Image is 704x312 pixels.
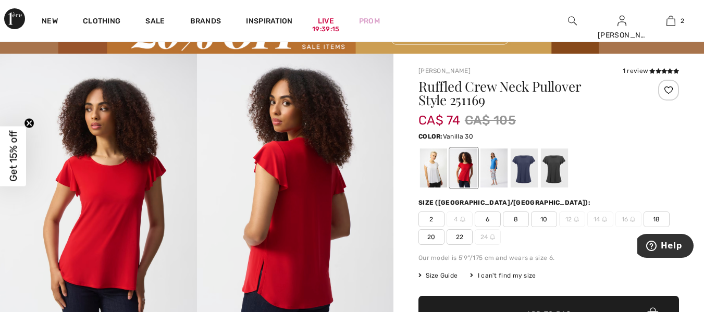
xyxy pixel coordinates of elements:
[450,149,477,188] div: Radiant red
[637,234,694,260] iframe: Opens a widget where you can find more information
[83,17,120,28] a: Clothing
[541,149,568,188] div: Black
[480,149,508,188] div: Coastal blue
[630,217,635,222] img: ring-m.svg
[42,17,58,28] a: New
[587,211,613,227] span: 14
[418,198,592,207] div: Size ([GEOGRAPHIC_DATA]/[GEOGRAPHIC_DATA]):
[568,15,577,27] img: search the website
[359,16,380,27] a: Prom
[418,103,461,128] span: CA$ 74
[644,211,670,227] span: 18
[531,211,557,227] span: 10
[418,229,444,245] span: 20
[418,67,471,74] a: [PERSON_NAME]
[24,118,34,128] button: Close teaser
[617,15,626,27] img: My Info
[246,17,292,28] span: Inspiration
[418,211,444,227] span: 2
[145,17,165,28] a: Sale
[490,234,495,240] img: ring-m.svg
[475,211,501,227] span: 6
[318,16,334,27] a: Live19:39:15
[559,211,585,227] span: 12
[598,30,646,41] div: [PERSON_NAME]
[617,16,626,26] a: Sign In
[418,271,458,280] span: Size Guide
[418,253,679,263] div: Our model is 5'9"/175 cm and wears a size 6.
[470,271,536,280] div: I can't find my size
[420,149,447,188] div: Vanilla 30
[475,229,501,245] span: 24
[418,133,443,140] span: Color:
[443,133,473,140] span: Vanilla 30
[511,149,538,188] div: Midnight Blue
[666,15,675,27] img: My Bag
[460,217,465,222] img: ring-m.svg
[615,211,641,227] span: 16
[647,15,695,27] a: 2
[190,17,221,28] a: Brands
[602,217,607,222] img: ring-m.svg
[503,211,529,227] span: 8
[465,111,516,130] span: CA$ 105
[623,66,679,76] div: 1 review
[447,211,473,227] span: 4
[312,24,339,34] div: 19:39:15
[7,131,19,182] span: Get 15% off
[4,8,25,29] img: 1ère Avenue
[447,229,473,245] span: 22
[681,16,684,26] span: 2
[418,80,636,107] h1: Ruffled Crew Neck Pullover Style 251169
[574,217,579,222] img: ring-m.svg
